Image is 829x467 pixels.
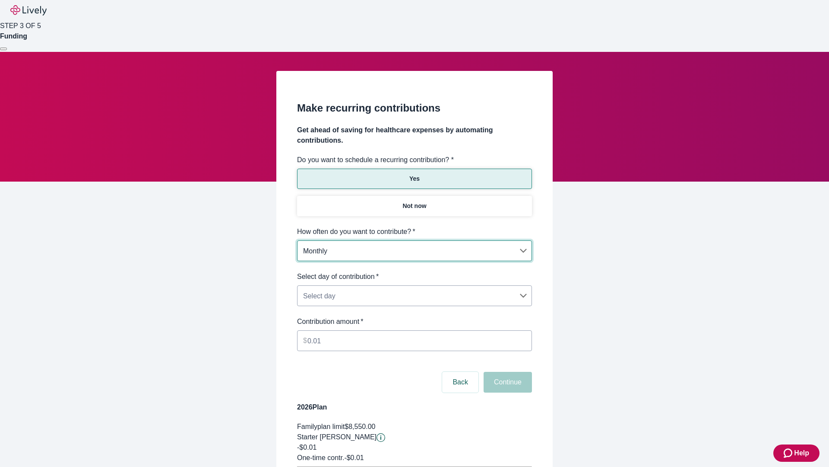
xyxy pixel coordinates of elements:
[297,100,532,116] h2: Make recurring contributions
[297,155,454,165] label: Do you want to schedule a recurring contribution? *
[10,5,47,16] img: Lively
[297,125,532,146] h4: Get ahead of saving for healthcare expenses by automating contributions.
[409,174,420,183] p: Yes
[297,444,316,451] span: -$0.01
[297,272,379,282] label: Select day of contribution
[402,202,426,211] p: Not now
[297,227,415,237] label: How often do you want to contribute?
[773,445,820,462] button: Zendesk support iconHelp
[344,454,364,461] span: - $0.01
[303,336,307,346] p: $
[297,433,377,441] span: Starter [PERSON_NAME]
[307,332,532,349] input: $0.00
[297,423,345,430] span: Family plan limit
[297,454,344,461] span: One-time contr.
[297,317,364,327] label: Contribution amount
[784,448,794,458] svg: Zendesk support icon
[297,169,532,189] button: Yes
[442,372,478,393] button: Back
[377,433,385,442] button: Lively will contribute $0.01 to establish your account
[377,433,385,442] svg: Starter penny details
[297,402,532,413] h4: 2026 Plan
[345,423,375,430] span: $8,550.00
[297,242,532,259] div: Monthly
[794,448,809,458] span: Help
[297,287,532,304] div: Select day
[297,196,532,216] button: Not now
